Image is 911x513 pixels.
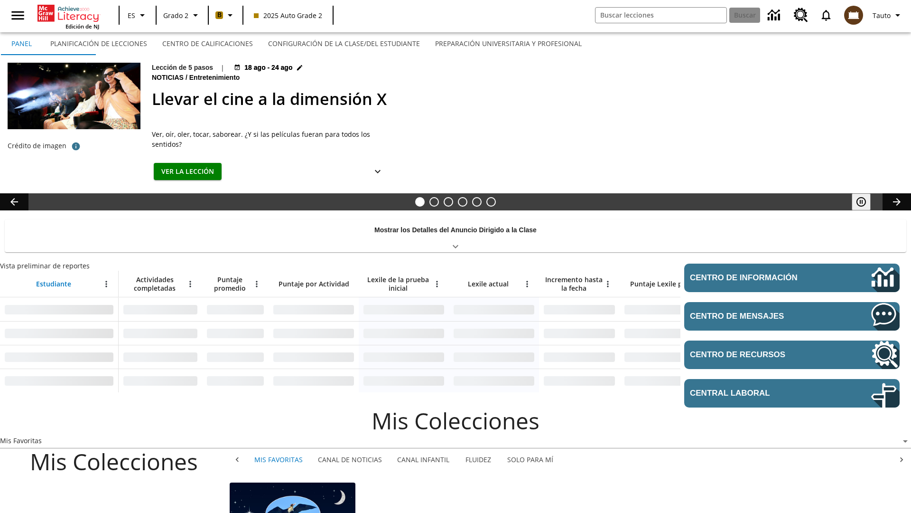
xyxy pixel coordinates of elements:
[374,225,537,235] p: Mostrar los Detalles del Anuncio Dirigido a la Clase
[595,8,726,23] input: Buscar campo
[228,448,247,471] div: Regresar
[852,193,871,210] button: Pausar
[244,63,292,73] span: 18 ago - 24 ago
[892,448,911,471] div: Seguir
[4,1,32,29] button: Abrir el menú lateral
[254,10,322,20] span: 2025 Auto Grade 2
[883,193,911,210] button: Carrusel de lecciones, seguir
[520,277,534,291] button: Abrir menú
[449,369,539,392] div: Sin datos,
[202,345,269,369] div: Sin datos,
[390,448,457,471] button: Canal infantil
[869,7,907,24] button: Perfil/Configuración
[690,389,820,398] span: Central laboral
[814,3,838,28] a: Notificaciones
[472,197,482,207] button: Diapositiva 5 ¿Cuál es la gran idea?
[690,350,820,360] span: Centro de recursos
[155,32,260,55] button: Centro de calificaciones
[838,3,869,28] button: Escoja un nuevo avatar
[152,87,627,111] h2: Llevar el cine a la dimensión X
[310,448,390,471] button: Canal de noticias
[152,129,389,149] div: Ver, oír, oler, tocar, saborear. ¿Y si las películas fueran para todos los sentidos?
[544,275,604,293] span: Incremento hasta la fecha
[684,302,900,331] a: Centro de mensajes
[500,448,561,471] button: Solo para mí
[119,321,202,345] div: Sin datos,
[37,4,99,23] a: Portada
[154,163,222,180] button: Ver la lección
[762,2,788,28] a: Centro de información
[43,32,155,55] button: Planificación de lecciones
[152,63,213,73] p: Lección de 5 pasos
[122,7,153,24] button: Lenguaje: ES, Selecciona un idioma
[163,10,188,20] span: Grado 2
[250,277,264,291] button: Abrir menú
[844,6,863,25] img: avatar image
[202,297,269,321] div: Sin datos,
[99,277,113,291] button: Abrir menú
[119,345,202,369] div: Sin datos,
[444,197,453,207] button: Diapositiva 3 Modas que pasaron de moda
[486,197,496,207] button: Diapositiva 6 Una idea, mucho trabajo
[852,193,880,210] div: Pausar
[232,63,305,73] button: 18 ago - 24 ago Elegir fechas
[217,9,222,21] span: B
[202,321,269,345] div: Sin datos,
[202,369,269,392] div: Sin datos,
[207,275,252,293] span: Puntaje promedio
[8,141,66,151] p: Crédito de imagen
[788,2,814,28] a: Centro de recursos, Se abrirá en una pestaña nueva.
[873,10,891,20] span: Tauto
[279,280,349,288] span: Puntaje por Actividad
[458,197,467,207] button: Diapositiva 4 ¿Los autos del futuro?
[247,448,892,471] div: Mis Colecciones
[119,369,202,392] div: Sin datos,
[37,3,99,30] div: Portada
[684,264,900,292] a: Centro de información
[66,138,85,155] button: Crédito de foto: The Asahi Shimbun vía Getty Images
[457,448,500,471] button: Fluidez
[247,448,310,471] button: Mis Favoritas
[119,297,202,321] div: Sin datos,
[152,73,186,83] span: Noticias
[123,275,186,293] span: Actividades completadas
[128,10,135,20] span: ES
[601,277,615,291] button: Abrir menú
[430,277,444,291] button: Abrir menú
[65,23,99,30] span: Edición de NJ
[8,63,140,129] img: El panel situado frente a los asientos rocía con agua nebulizada al feliz público en un cine equi...
[449,297,539,321] div: Sin datos,
[183,277,197,291] button: Abrir menú
[260,32,428,55] button: Configuración de la clase/del estudiante
[684,379,900,408] a: Central laboral
[189,73,242,83] span: Entretenimiento
[449,345,539,369] div: Sin datos,
[429,197,439,207] button: Diapositiva 2 ¿Lo quieres con papas fritas?
[221,63,224,73] span: |
[36,280,71,288] span: Estudiante
[368,163,387,180] button: Ver más
[159,7,205,24] button: Grado: Grado 2, Elige un grado
[690,273,817,283] span: Centro de información
[186,74,187,81] span: /
[212,7,240,24] button: Boost El color de la clase es anaranjado claro. Cambiar el color de la clase.
[5,219,906,252] div: Mostrar los Detalles del Anuncio Dirigido a la Clase
[684,341,900,369] a: Centro de recursos, Se abrirá en una pestaña nueva.
[415,197,425,207] button: Diapositiva 1 Llevar el cine a la dimensión X
[428,32,589,55] button: Preparación universitaria y profesional
[363,275,433,293] span: Lexile de la prueba inicial
[690,312,820,321] span: Centro de mensajes
[449,321,539,345] div: Sin datos,
[630,280,705,288] span: Puntaje Lexile por mes
[468,280,509,288] span: Lexile actual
